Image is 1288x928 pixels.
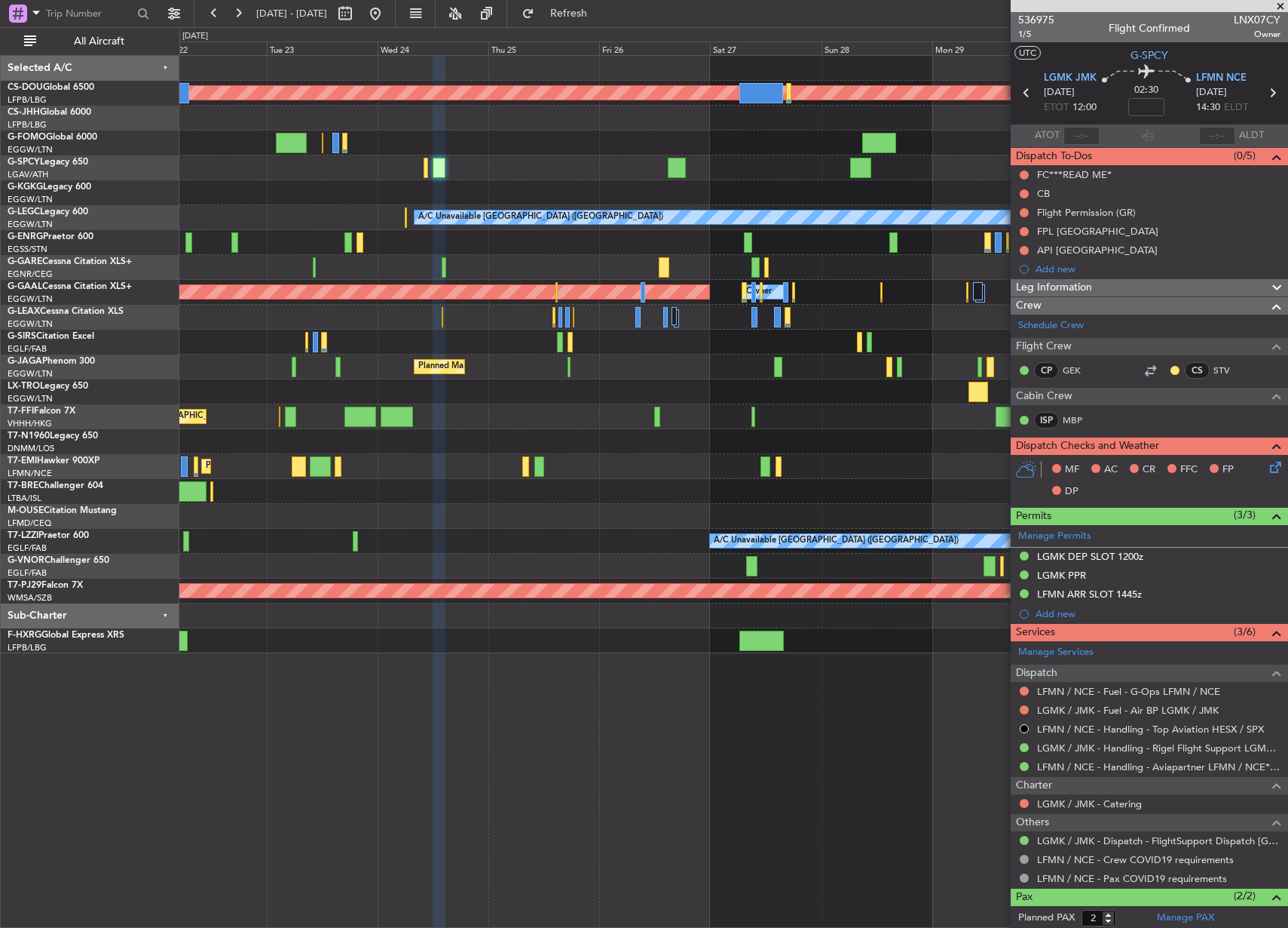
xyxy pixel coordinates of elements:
div: LFMN ARR SLOT 1445z [1037,588,1142,601]
input: --:-- [1063,127,1100,145]
a: EGGW/LTN [8,219,53,230]
span: Crew [1016,297,1042,315]
span: 14:30 [1196,100,1220,115]
a: LGAV/ATH [8,169,48,180]
a: LGMK / JMK - Handling - Rigel Flight Support LGMK/JMK [1037,742,1280,754]
span: LGMK JMK [1044,71,1097,86]
a: LFPB/LBG [8,119,47,131]
a: MBP [1063,413,1097,427]
div: [DATE] [182,30,208,43]
div: Planned Maint [GEOGRAPHIC_DATA] ([GEOGRAPHIC_DATA]) [418,355,656,378]
span: CS-DOU [8,83,43,92]
label: Planned PAX [1018,911,1075,926]
span: [DATE] - [DATE] [256,7,327,20]
a: WMSA/SZB [8,592,52,604]
a: STV [1213,364,1247,377]
a: G-FOMOGlobal 6000 [8,133,97,142]
span: G-ENRG [8,232,43,241]
a: G-GAALCessna Citation XLS+ [8,282,132,291]
span: [DATE] [1196,85,1227,100]
span: (3/3) [1234,507,1256,523]
span: FP [1222,462,1234,478]
div: LGMK DEP SLOT 1200z [1037,550,1143,563]
a: EGGW/LTN [8,393,53,404]
span: M-OUSE [8,506,44,515]
div: Mon 22 [156,41,267,55]
span: Pax [1016,889,1033,906]
span: 1/5 [1018,28,1054,41]
span: LX-TRO [8,382,40,391]
span: Owner [1234,28,1280,41]
div: Fri 26 [599,41,710,55]
div: CS [1185,362,1210,379]
span: G-LEAX [8,307,40,316]
span: G-LEGC [8,207,40,217]
a: LFMN / NCE - Fuel - G-Ops LFMN / NCE [1037,685,1220,698]
span: DP [1065,484,1078,499]
span: Refresh [537,8,601,19]
a: Manage PAX [1157,911,1214,926]
span: G-SPCY [1130,48,1168,63]
div: Thu 25 [488,41,599,55]
span: [DATE] [1044,85,1075,100]
a: LFMN/NCE [8,468,52,479]
span: T7-PJ29 [8,581,41,590]
a: LFMD/CEQ [8,518,51,529]
div: Wed 24 [378,41,488,55]
button: UTC [1014,46,1041,60]
input: Trip Number [46,2,133,25]
span: Charter [1016,777,1052,794]
a: G-JAGAPhenom 300 [8,357,95,366]
a: Schedule Crew [1018,318,1084,333]
button: Refresh [515,2,605,26]
a: G-LEAXCessna Citation XLS [8,307,124,316]
span: Flight Crew [1016,338,1072,355]
a: M-OUSECitation Mustang [8,506,117,515]
a: G-ENRGPraetor 600 [8,232,93,241]
span: LFMN NCE [1196,71,1247,86]
a: T7-N1960Legacy 650 [8,432,98,441]
a: VHHH/HKG [8,418,52,429]
a: T7-PJ29Falcon 7X [8,581,83,590]
a: LGMK / JMK - Dispatch - FlightSupport Dispatch [GEOGRAPHIC_DATA] [1037,834,1280,847]
span: All Aircraft [39,36,159,47]
span: Leg Information [1016,279,1092,297]
a: G-VNORChallenger 650 [8,556,109,565]
a: G-LEGCLegacy 600 [8,207,88,217]
span: Others [1016,814,1049,831]
span: 02:30 [1134,83,1158,98]
span: Dispatch Checks and Weather [1016,438,1159,455]
span: G-SPCY [8,158,40,167]
div: CP [1034,362,1059,379]
a: G-SPCYLegacy 650 [8,158,88,167]
a: LFMN / NCE - Crew COVID19 requirements [1037,853,1234,866]
div: A/C Unavailable [GEOGRAPHIC_DATA] ([GEOGRAPHIC_DATA]) [714,530,959,552]
a: LGMK / JMK - Fuel - Air BP LGMK / JMK [1037,704,1219,717]
a: G-KGKGLegacy 600 [8,183,91,192]
span: F-HXRG [8,631,41,640]
div: Add new [1036,607,1280,620]
span: MF [1065,462,1079,478]
a: F-HXRGGlobal Express XRS [8,631,124,640]
span: ELDT [1224,100,1248,115]
div: LGMK PPR [1037,569,1086,582]
a: EGGW/LTN [8,293,53,305]
span: G-GARE [8,257,42,266]
a: EGGW/LTN [8,194,53,205]
a: G-SIRSCitation Excel [8,332,94,341]
span: T7-FFI [8,407,34,416]
a: CS-DOUGlobal 6500 [8,83,94,92]
a: CS-JHHGlobal 6000 [8,108,91,117]
div: Flight Confirmed [1109,20,1190,36]
a: GEK [1063,364,1097,377]
span: Dispatch To-Dos [1016,148,1092,165]
span: CS-JHH [8,108,40,117]
a: EGLF/FAB [8,343,47,355]
button: All Aircraft [17,29,164,54]
a: LX-TROLegacy 650 [8,382,88,391]
a: LFMN / NCE - Handling - Top Aviation HESX / SPX [1037,723,1264,736]
a: EGGW/LTN [8,368,53,379]
span: ETOT [1044,100,1069,115]
span: ATOT [1035,128,1060,143]
span: G-FOMO [8,133,46,142]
